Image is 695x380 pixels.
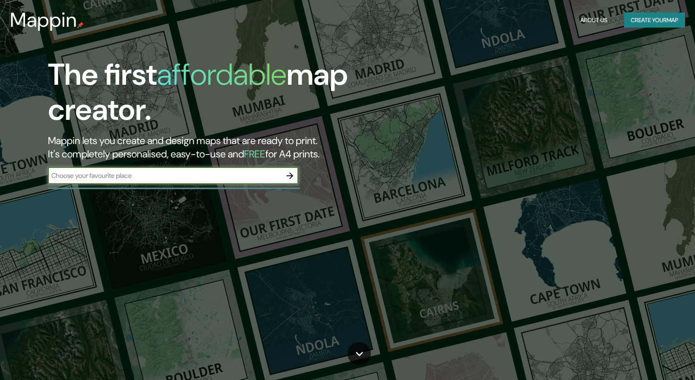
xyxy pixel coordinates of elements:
[77,22,84,28] img: mappin-pin
[10,8,77,32] h3: Mappin
[48,171,282,180] input: Choose your favourite place
[577,13,611,28] button: About Us
[48,134,395,161] h2: Mappin lets you create and design maps that are ready to print. It's completely personalised, eas...
[157,55,287,94] h1: affordable
[48,57,395,134] h1: The first map creator.
[624,13,685,28] button: Create yourmap
[244,147,265,160] h5: FREE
